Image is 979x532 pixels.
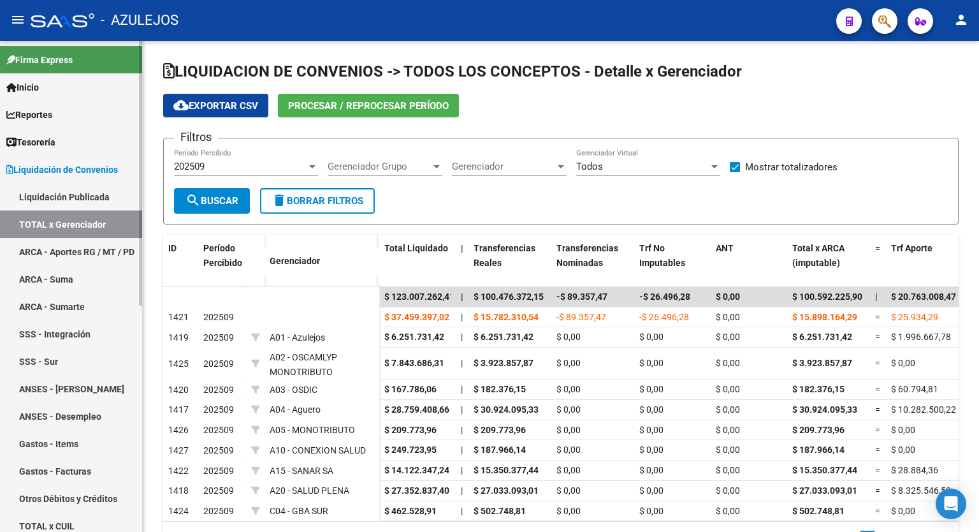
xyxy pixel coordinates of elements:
[556,506,581,516] span: $ 0,00
[270,332,325,343] span: A01 - Azulejos
[875,485,880,496] span: =
[168,466,189,476] span: 1422
[6,80,39,94] span: Inicio
[456,235,468,291] datatable-header-cell: |
[474,506,526,516] span: $ 502.748,81
[792,243,845,268] span: Total x ARCA (imputable)
[203,358,234,369] span: 202509
[384,404,449,415] span: $ 28.759.408,66
[384,485,449,496] span: $ 27.352.837,40
[6,163,118,177] span: Liquidación de Convenios
[6,135,55,149] span: Tesorería
[551,235,634,291] datatable-header-cell: Transferencias Nominadas
[379,235,456,291] datatable-header-cell: Total Liquidado
[203,425,234,435] span: 202509
[185,195,238,207] span: Buscar
[168,445,189,455] span: 1427
[168,385,189,395] span: 1420
[270,385,317,395] span: A03 - OSDIC
[203,404,234,415] span: 202509
[716,292,740,302] span: $ 0,00
[716,506,740,516] span: $ 0,00
[168,506,189,516] span: 1424
[461,243,463,253] span: |
[711,235,787,291] datatable-header-cell: ANT
[270,256,320,266] span: Gerenciador
[891,358,915,368] span: $ 0,00
[891,292,956,302] span: $ 20.763.008,47
[168,332,189,343] span: 1419
[792,332,852,342] span: $ 6.251.731,42
[556,465,581,475] span: $ 0,00
[716,404,740,415] span: $ 0,00
[639,312,689,322] span: -$ 26.496,28
[198,235,246,288] datatable-header-cell: Período Percibido
[384,506,437,516] span: $ 462.528,91
[384,332,444,342] span: $ 6.251.731,42
[163,94,268,117] button: Exportar CSV
[792,404,857,415] span: $ 30.924.095,33
[639,384,664,394] span: $ 0,00
[270,466,333,476] span: A15 - SANAR SA
[792,445,845,455] span: $ 187.966,14
[461,384,463,394] span: |
[716,485,740,496] span: $ 0,00
[474,292,544,302] span: $ 100.476.372,15
[270,404,321,415] span: A04 - Aguero
[639,506,664,516] span: $ 0,00
[891,425,915,435] span: $ 0,00
[168,485,189,496] span: 1418
[288,100,449,112] span: Procesar / Reprocesar período
[474,358,533,368] span: $ 3.923.857,87
[474,404,539,415] span: $ 30.924.095,33
[639,358,664,368] span: $ 0,00
[891,243,932,253] span: Trf Aporte
[185,193,201,208] mat-icon: search
[556,358,581,368] span: $ 0,00
[461,445,463,455] span: |
[792,425,845,435] span: $ 209.773,96
[270,352,337,377] span: A02 - OSCAMLYP MONOTRIBUTO
[384,312,449,322] span: $ 37.459.397,02
[384,292,454,302] span: $ 123.007.262,41
[716,358,740,368] span: $ 0,00
[875,332,880,342] span: =
[203,312,234,322] span: 202509
[639,465,664,475] span: $ 0,00
[891,506,915,516] span: $ 0,00
[875,384,880,394] span: =
[474,384,526,394] span: $ 182.376,15
[576,161,603,172] span: Todos
[468,235,551,291] datatable-header-cell: Transferencias Reales
[101,6,178,34] span: - AZULEJOS
[556,425,581,435] span: $ 0,00
[639,292,690,302] span: -$ 26.496,28
[6,108,52,122] span: Reportes
[792,292,862,302] span: $ 100.592.225,90
[891,312,938,322] span: $ 25.934,29
[270,506,328,516] span: C04 - GBA SUR
[461,312,463,322] span: |
[203,445,234,455] span: 202509
[461,425,463,435] span: |
[278,94,459,117] button: Procesar / Reprocesar período
[203,466,234,476] span: 202509
[556,243,618,268] span: Transferencias Nominadas
[173,98,189,113] mat-icon: cloud_download
[639,243,685,268] span: Trf No Imputables
[384,425,437,435] span: $ 209.773,96
[716,425,740,435] span: $ 0,00
[875,243,880,253] span: =
[556,312,606,322] span: -$ 89.357,47
[556,485,581,496] span: $ 0,00
[954,12,969,27] mat-icon: person
[639,404,664,415] span: $ 0,00
[875,465,880,475] span: =
[716,332,740,342] span: $ 0,00
[639,332,664,342] span: $ 0,00
[556,332,581,342] span: $ 0,00
[891,465,938,475] span: $ 28.884,36
[875,445,880,455] span: =
[936,489,966,519] div: Open Intercom Messenger
[474,243,535,268] span: Transferencias Reales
